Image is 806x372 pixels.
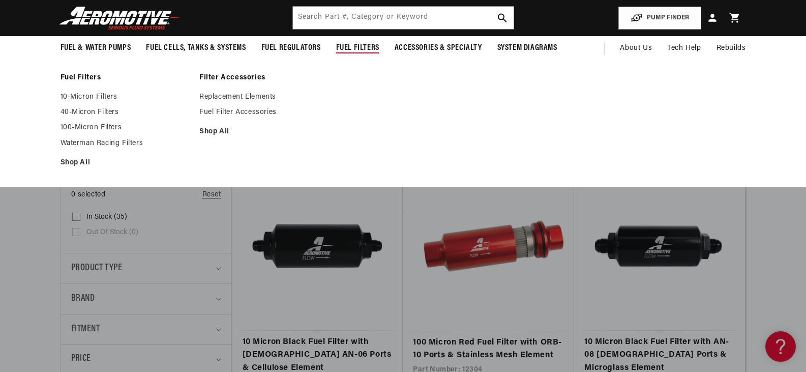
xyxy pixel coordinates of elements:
[199,127,329,136] a: Shop All
[413,336,564,362] a: 100 Micron Red Fuel Filter with ORB-10 Ports & Stainless Mesh Element
[61,73,190,82] a: Fuel Filters
[86,213,127,222] span: In stock (35)
[56,6,184,30] img: Aeromotive
[612,36,660,61] a: About Us
[336,43,379,53] span: Fuel Filters
[71,292,95,306] span: Brand
[199,93,329,102] a: Replacement Elements
[395,43,482,53] span: Accessories & Specialty
[71,189,106,201] span: 0 selected
[491,7,514,29] button: search button
[497,43,557,53] span: System Diagrams
[61,93,190,102] a: 10-Micron Filters
[138,36,253,60] summary: Fuel Cells, Tanks & Systems
[261,43,321,53] span: Fuel Regulators
[71,322,100,337] span: Fitment
[660,36,708,61] summary: Tech Help
[387,36,490,60] summary: Accessories & Specialty
[620,44,652,52] span: About Us
[618,7,701,30] button: PUMP FINDER
[61,139,190,148] a: Waterman Racing Filters
[490,36,565,60] summary: System Diagrams
[71,314,221,345] summary: Fitment (0 selected)
[717,43,746,54] span: Rebuilds
[71,261,123,276] span: Product type
[71,284,221,314] summary: Brand (0 selected)
[293,7,514,29] input: Search by Part Number, Category or Keyword
[71,352,91,366] span: Price
[709,36,754,61] summary: Rebuilds
[146,43,246,53] span: Fuel Cells, Tanks & Systems
[254,36,329,60] summary: Fuel Regulators
[53,36,139,60] summary: Fuel & Water Pumps
[61,123,190,132] a: 100-Micron Filters
[71,253,221,283] summary: Product type (0 selected)
[667,43,701,54] span: Tech Help
[199,73,329,82] a: Filter Accessories
[199,108,329,117] a: Fuel Filter Accessories
[202,189,221,201] a: Reset
[61,43,131,53] span: Fuel & Water Pumps
[86,228,138,237] span: Out of stock (0)
[61,158,190,167] a: Shop All
[61,108,190,117] a: 40-Micron Filters
[329,36,387,60] summary: Fuel Filters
